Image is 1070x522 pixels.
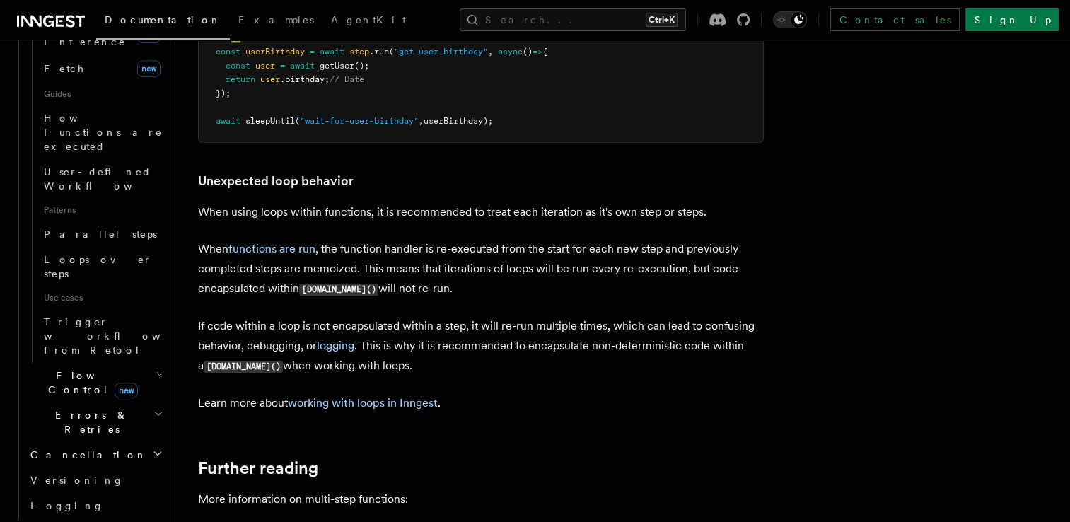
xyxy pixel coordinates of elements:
button: Flow Controlnew [25,363,166,402]
div: Domain: [DOMAIN_NAME] [37,37,156,48]
p: When using loops within functions, it is recommended to treat each iteration as it's own step or ... [198,202,764,222]
span: AgentKit [331,14,406,25]
span: Errors & Retries [25,408,153,436]
span: Trigger workflows from Retool [44,316,199,356]
span: = [310,47,315,57]
span: async [498,47,523,57]
span: { [542,47,547,57]
span: Parallel steps [44,228,157,240]
span: return [226,74,255,84]
span: Cancellation [25,448,147,462]
span: const [226,61,250,71]
div: v 4.0.25 [40,23,69,34]
span: Patterns [38,199,166,221]
a: Loops over steps [38,247,166,286]
a: Parallel steps [38,221,166,247]
span: Flow Control [25,369,156,397]
a: Contact sales [830,8,960,31]
span: userBirthday [245,47,305,57]
a: logging [317,339,354,352]
button: Errors & Retries [25,402,166,442]
div: Keywords by Traffic [156,83,238,93]
a: Further reading [198,458,318,478]
span: Examples [238,14,314,25]
code: [DOMAIN_NAME]() [299,284,378,296]
a: User-defined Workflows [38,159,166,199]
button: Cancellation [25,442,166,468]
span: await [320,47,344,57]
img: tab_keywords_by_traffic_grey.svg [141,82,152,93]
a: functions are run [228,242,315,255]
div: Domain Overview [54,83,127,93]
code: [DOMAIN_NAME]() [204,361,283,373]
img: tab_domain_overview_orange.svg [38,82,50,93]
span: await [290,61,315,71]
span: Versioning [30,475,124,486]
a: Versioning [25,468,166,493]
span: ( [389,47,394,57]
a: How Functions are executed [38,105,166,159]
p: Learn more about . [198,393,764,413]
a: Trigger workflows from Retool [38,309,166,363]
span: Use cases [38,286,166,309]
span: userBirthday); [424,116,493,126]
span: => [533,47,542,57]
span: How Functions are executed [44,112,163,152]
p: If code within a loop is not encapsulated within a step, it will re-run multiple times, which can... [198,316,764,376]
span: User-defined Workflows [44,166,171,192]
span: // Date [330,74,364,84]
p: More information on multi-step functions: [198,489,764,509]
button: Search...Ctrl+K [460,8,686,31]
span: Logging [30,500,104,511]
img: website_grey.svg [23,37,34,48]
span: sleepUntil [245,116,295,126]
span: Guides [38,83,166,105]
span: .run [369,47,389,57]
span: user [260,74,280,84]
a: Fetchnew [38,54,166,83]
span: , [488,47,493,57]
span: new [137,60,161,77]
img: logo_orange.svg [23,23,34,34]
span: getUser [320,61,354,71]
a: Unexpected loop behavior [198,171,354,191]
span: () [523,47,533,57]
a: Documentation [96,4,230,40]
span: Loops over steps [44,254,152,279]
kbd: Ctrl+K [646,13,678,27]
span: (); [354,61,369,71]
a: Examples [230,4,322,38]
span: Fetch [44,63,85,74]
span: , [419,116,424,126]
a: Logging [25,493,166,518]
span: // ✅ Good [216,33,266,43]
button: Toggle dark mode [773,11,807,28]
span: Documentation [105,14,221,25]
p: When , the function handler is re-executed from the start for each new step and previously comple... [198,239,764,299]
span: await [216,116,240,126]
a: working with loops in Inngest [288,396,438,410]
span: = [280,61,285,71]
span: ( [295,116,300,126]
span: step [349,47,369,57]
span: user [255,61,275,71]
a: AgentKit [322,4,414,38]
span: }); [216,88,231,98]
span: new [115,383,138,398]
span: .birthday; [280,74,330,84]
span: const [216,47,240,57]
span: "wait-for-user-birthday" [300,116,419,126]
span: "get-user-birthday" [394,47,488,57]
a: Sign Up [965,8,1059,31]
